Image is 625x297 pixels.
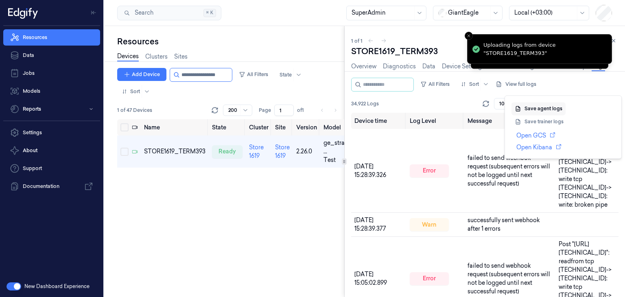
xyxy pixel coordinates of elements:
button: All Filters [236,68,271,81]
th: Name [141,119,209,135]
a: Clusters [145,52,168,61]
button: All Filters [417,78,453,91]
a: Device Settings [442,62,485,71]
div: Uploading logs from device "STORE1619_TERM393" [483,41,605,57]
span: of 1 [297,107,310,114]
span: Search [131,9,153,17]
a: Overview [351,62,376,71]
th: State [209,119,246,135]
span: successfully sent webhook after 1 errors [468,216,540,232]
button: Save agent logs [511,102,566,115]
span: failed to send webhook request (subsequent errors will not be logged until next successful request) [468,262,550,295]
button: Select row [120,148,129,156]
span: Page [259,107,271,114]
button: View full logs [496,78,540,91]
button: Add Device [117,68,166,81]
th: Cluster [246,119,272,135]
span: ge_straight_layout_0 ... [323,139,384,156]
span: 34,922 Logs [351,100,379,107]
a: Models [3,83,100,99]
button: Save trainer logs [511,115,567,128]
a: Jobs [3,65,100,81]
a: Open GCS [516,131,615,140]
th: Site [272,119,293,135]
th: Device time [351,113,406,129]
th: Message [464,113,555,129]
button: Search⌘K [117,6,221,20]
a: Diagnostics [383,62,416,71]
button: Reports [3,101,100,117]
th: Model [320,119,403,135]
span: [DATE] 15:28:39.377 [354,216,386,232]
span: failed to send webhook request (subsequent errors will not be logged until next successful request) [468,154,550,187]
button: Select all [120,123,129,131]
a: Data [3,47,100,63]
div: ready [212,145,243,158]
div: 2.26.0 [296,147,317,156]
span: [DATE] 15:05:02.899 [354,271,387,286]
button: Toggle Navigation [87,6,100,19]
button: About [3,142,100,159]
a: Open Kibana [516,143,615,152]
span: 1 of 1 [351,37,363,44]
span: Post "[URL][TECHNICAL_ID]": readfrom tcp [TECHNICAL_ID]->[TECHNICAL_ID]: write tcp [TECHNICAL_ID]... [559,133,612,208]
a: Store 1619 [275,144,290,159]
span: Test [323,156,336,164]
th: Version [293,119,320,135]
div: STORE1619_TERM393 [144,147,205,156]
div: error [410,164,449,177]
div: Resources [117,36,344,47]
a: Resources [3,29,100,46]
div: warn [410,218,449,231]
button: Close toast [465,32,473,40]
nav: pagination [317,105,341,116]
a: Data [422,62,435,71]
span: [DATE] 15:28:39.326 [354,163,386,179]
a: Settings [3,124,100,141]
div: error [410,272,449,285]
a: Support [3,160,100,177]
a: Devices [117,52,139,61]
span: 1 of 47 Devices [117,107,152,114]
a: Sites [174,52,188,61]
th: Log Level [406,113,465,129]
div: STORE1619_TERM393 [351,46,618,57]
a: Documentation [3,178,100,194]
a: Store 1619 [249,144,264,159]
